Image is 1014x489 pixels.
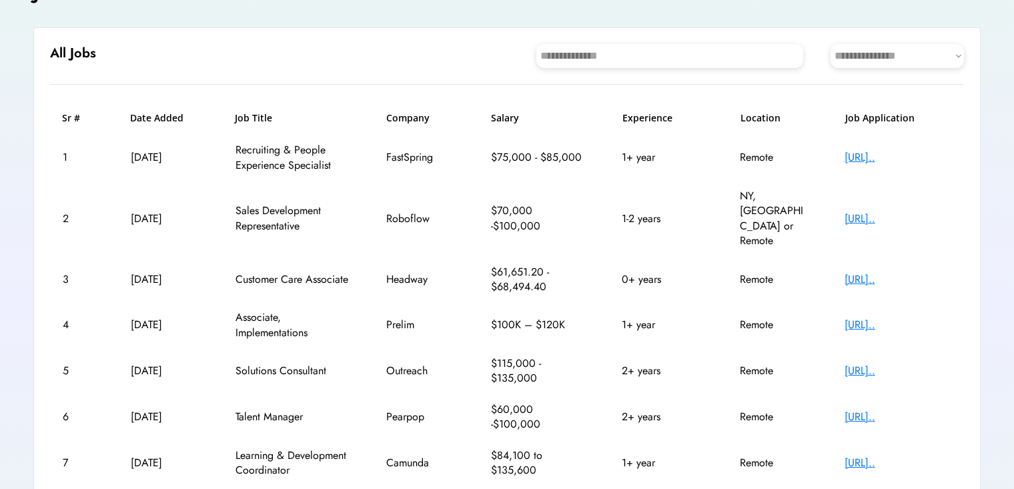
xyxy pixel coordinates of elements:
[622,456,702,470] div: 1+ year
[845,272,951,287] div: [URL]..
[740,272,807,287] div: Remote
[131,272,197,287] div: [DATE]
[131,456,197,470] div: [DATE]
[63,410,93,424] div: 6
[740,318,807,332] div: Remote
[235,111,272,125] h6: Job Title
[491,265,584,295] div: $61,651.20 - $68,494.40
[491,150,584,165] div: $75,000 - $85,000
[740,456,807,470] div: Remote
[63,456,93,470] div: 7
[845,364,951,378] div: [URL]..
[845,410,951,424] div: [URL]..
[235,310,349,340] div: Associate, Implementations
[622,318,702,332] div: 1+ year
[386,111,453,125] h6: Company
[740,111,807,125] h6: Location
[131,150,197,165] div: [DATE]
[131,318,197,332] div: [DATE]
[622,211,702,226] div: 1-2 years
[740,150,807,165] div: Remote
[845,111,952,125] h6: Job Application
[50,44,96,63] h6: All Jobs
[622,364,702,378] div: 2+ years
[740,364,807,378] div: Remote
[740,410,807,424] div: Remote
[491,203,584,233] div: $70,000 -$100,000
[386,456,453,470] div: Camunda
[845,318,951,332] div: [URL]..
[386,364,453,378] div: Outreach
[235,448,349,478] div: Learning & Development Coordinator
[131,364,197,378] div: [DATE]
[235,143,349,173] div: Recruiting & People Experience Specialist
[491,402,584,432] div: $60,000 -$100,000
[63,272,93,287] div: 3
[491,356,584,386] div: $115,000 - $135,000
[62,111,92,125] h6: Sr #
[740,189,807,249] div: NY, [GEOGRAPHIC_DATA] or Remote
[491,111,584,125] h6: Salary
[235,203,349,233] div: Sales Development Representative
[235,364,349,378] div: Solutions Consultant
[63,150,93,165] div: 1
[622,272,702,287] div: 0+ years
[131,211,197,226] div: [DATE]
[130,111,197,125] h6: Date Added
[386,211,453,226] div: Roboflow
[386,272,453,287] div: Headway
[386,410,453,424] div: Pearpop
[235,272,349,287] div: Customer Care Associate
[235,410,349,424] div: Talent Manager
[622,150,702,165] div: 1+ year
[63,211,93,226] div: 2
[622,410,702,424] div: 2+ years
[386,318,453,332] div: Prelim
[491,448,584,478] div: $84,100 to $135,600
[386,150,453,165] div: FastSpring
[491,318,584,332] div: $100K – $120K
[845,150,951,165] div: [URL]..
[622,111,702,125] h6: Experience
[63,318,93,332] div: 4
[131,410,197,424] div: [DATE]
[63,364,93,378] div: 5
[845,456,951,470] div: [URL]..
[845,211,951,226] div: [URL]..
